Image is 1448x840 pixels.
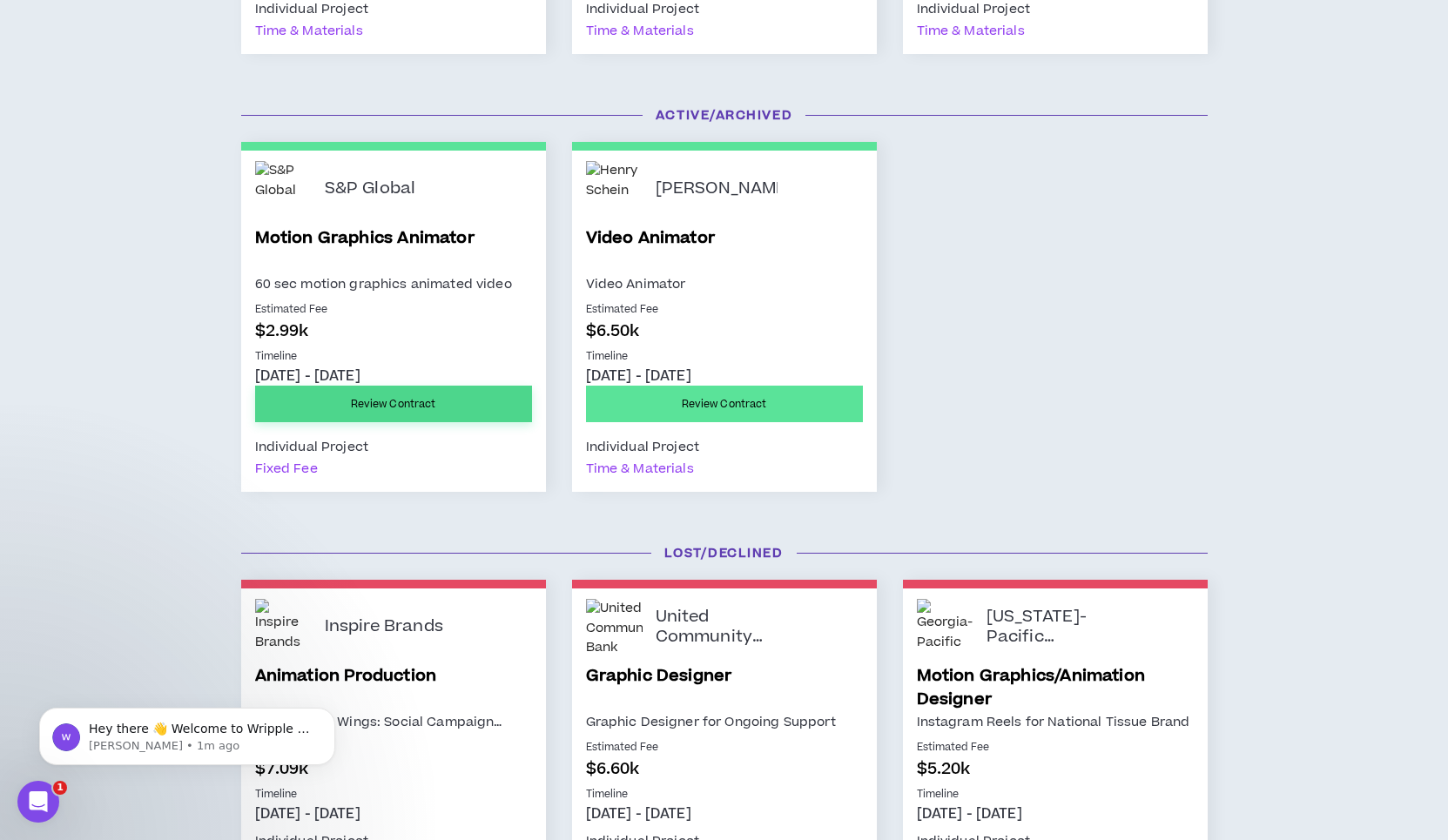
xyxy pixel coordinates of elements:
[586,273,863,295] p: Video Animator
[53,781,67,795] span: 1
[586,787,863,803] p: Timeline
[586,757,863,781] p: $6.60k
[13,671,361,793] iframe: Intercom notifications message
[917,664,1194,711] a: Motion Graphics/Animation Designer
[586,804,863,823] p: [DATE] - [DATE]
[586,302,863,318] p: Estimated Fee
[586,161,643,218] img: Henry Schein
[255,804,532,823] p: [DATE] - [DATE]
[586,664,863,711] a: Graphic Designer
[255,161,312,218] img: S&P Global
[987,608,1108,647] p: [US_STATE]-Pacific Consumer Products - Retail & Pro
[255,20,363,42] div: Time & Materials
[255,386,532,422] a: Review Contract
[586,319,863,343] p: $6.50k
[255,319,532,343] p: $2.99k
[586,226,863,273] a: Video Animator
[586,436,700,458] div: Individual Project
[255,436,369,458] div: Individual Project
[255,740,532,756] p: Estimated Fee
[228,544,1221,562] h3: Lost/Declined
[586,366,863,386] p: [DATE] - [DATE]
[228,106,1221,124] h3: Active/Archived
[917,711,1194,733] p: Instagram Reels for National Tissue Brand
[586,458,694,480] div: Time & Materials
[255,302,532,318] p: Estimated Fee
[586,20,694,42] div: Time & Materials
[656,608,778,647] p: United Community Bank
[255,273,532,295] p: 60 sec motion graphics animated video
[255,226,532,273] a: Motion Graphics Animator
[255,349,532,365] p: Timeline
[656,179,778,199] p: [PERSON_NAME]
[255,458,318,480] div: Fixed Fee
[586,711,863,733] p: Graphic Designer for Ongoing Support
[586,740,863,756] p: Estimated Fee
[325,179,416,199] p: S&P Global
[586,349,863,365] p: Timeline
[917,804,1194,823] p: [DATE] - [DATE]
[586,386,863,422] a: Review Contract
[917,20,1025,42] div: Time & Materials
[494,713,502,731] span: …
[325,617,444,637] p: Inspire Brands
[17,781,59,823] iframe: Intercom live chat
[255,711,532,733] p: Buffalo Wild Wings: Social Campaign
[586,599,643,655] img: United Community Bank
[255,366,532,386] p: [DATE] - [DATE]
[917,757,1194,781] p: $5.20k
[917,599,973,655] img: Georgia-Pacific Consumer Products - Retail & Pro
[255,664,532,711] a: Animation Production
[917,787,1194,803] p: Timeline
[917,740,1194,756] p: Estimated Fee
[255,599,312,655] img: Inspire Brands
[255,757,532,781] p: $7.09k
[255,787,532,803] p: Timeline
